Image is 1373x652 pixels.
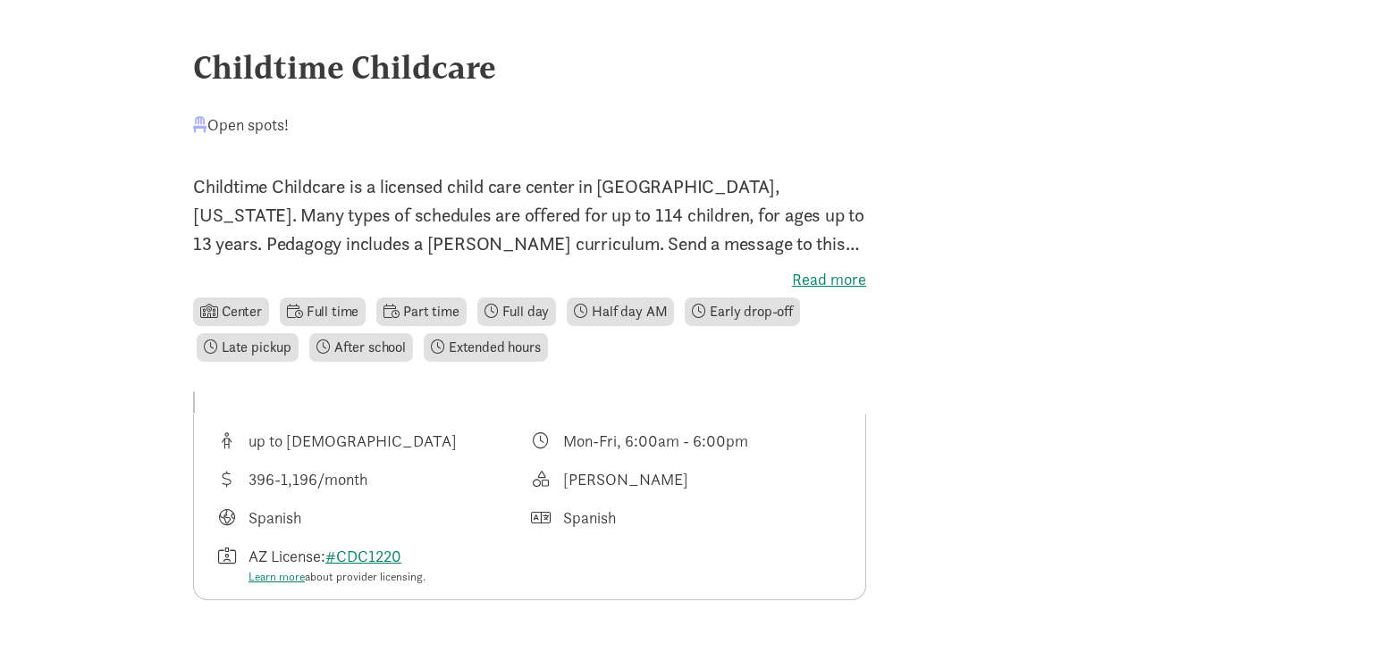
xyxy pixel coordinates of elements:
li: Full day [477,297,557,326]
label: Read more [193,269,866,290]
div: This provider's education philosophy [530,467,845,491]
div: Childtime Childcare [193,43,1180,91]
div: [PERSON_NAME] [563,467,688,491]
li: Early drop-off [685,297,800,326]
li: After school [309,333,413,362]
li: Extended hours [424,333,548,362]
div: Mon-Fri, 6:00am - 6:00pm [563,429,748,453]
li: Half day AM [567,297,674,326]
div: up to [DEMOGRAPHIC_DATA] [248,429,457,453]
li: Part time [376,297,466,326]
li: Center [193,297,269,326]
li: Full time [280,297,366,326]
a: Learn more [248,569,305,584]
div: AZ License: [248,544,425,586]
div: License number [215,544,530,586]
div: Open spots! [193,113,289,137]
div: 396-1,196/month [248,467,367,491]
div: Spanish [248,506,301,530]
div: about provider licensing. [248,568,425,586]
div: Spanish [563,506,616,530]
p: Childtime Childcare is a licensed child care center in [GEOGRAPHIC_DATA], [US_STATE]. Many types ... [193,172,866,258]
div: Languages spoken [530,506,845,530]
a: #CDC1220 [325,546,401,566]
li: Late pickup [197,333,299,362]
div: Average tuition for this program [215,467,530,491]
div: Age range for children that this provider cares for [215,429,530,453]
div: Languages taught [215,506,530,530]
div: Class schedule [530,429,845,453]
